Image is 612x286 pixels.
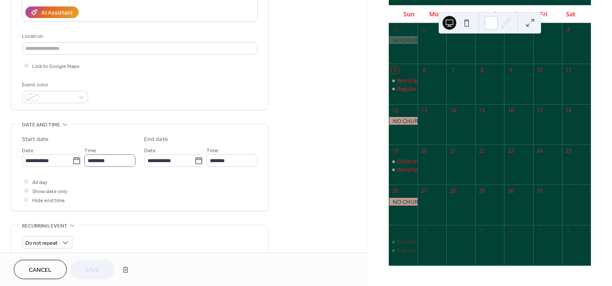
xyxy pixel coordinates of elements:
div: Worship Service @ 11am [397,238,461,246]
div: Worship Service @ 11am [389,238,418,246]
div: Worship Service @ 11am [397,166,461,173]
div: Children's Ministry - Bible Study [389,157,418,165]
div: 7 [536,228,543,235]
div: Thu [503,5,530,23]
div: 6 [421,66,428,74]
div: 22 [478,147,486,154]
span: Date and time [22,120,60,129]
div: End date [144,135,168,144]
div: 29 [478,188,486,195]
div: 19 [391,147,399,154]
div: Children's Ministry - [DEMOGRAPHIC_DATA] Study [397,157,526,165]
div: 16 [507,107,514,114]
div: Location [22,32,256,41]
div: 2 [391,228,399,235]
span: Link to Google Maps [32,62,80,71]
div: 18 [565,107,572,114]
button: Cancel [14,260,67,279]
div: Fri [530,5,557,23]
span: Hide end time [32,196,65,205]
span: All day [32,178,47,187]
div: 5 [478,228,486,235]
div: 28 [449,188,457,195]
div: 15 [478,107,486,114]
div: 13 [421,107,428,114]
div: 17 [536,107,543,114]
div: 4 [565,26,572,33]
div: 6 [507,228,514,235]
div: Tue [449,5,477,23]
div: 4 [449,228,457,235]
span: Do not repeat [25,238,58,248]
div: 23 [507,147,514,154]
span: Date [22,146,34,155]
div: Event color [22,80,86,89]
div: 30 [507,188,514,195]
div: Worship Service @ 11am [397,77,461,84]
div: 21 [449,147,457,154]
div: 29 [421,26,428,33]
div: 24 [536,147,543,154]
div: 25 [565,147,572,154]
div: 20 [421,147,428,154]
div: Regular Corp Mtg [389,246,418,254]
div: 11 [565,66,572,74]
div: Start date [22,135,49,144]
div: AI Assistant [41,9,73,18]
div: NO CHURCH SERVICE TODAY [389,198,418,206]
div: 5 [391,66,399,74]
span: Show date only [32,187,68,196]
div: Worship Service @ 11am [389,77,418,84]
div: 9 [507,66,514,74]
div: Sat [557,5,584,23]
span: Date [144,146,156,155]
div: Regular Corp Mtg [389,85,418,92]
div: NO CHURCH SERVICE TODAY [389,36,418,44]
div: 10 [536,66,543,74]
div: 31 [536,188,543,195]
span: Time [84,146,96,155]
div: 26 [391,188,399,195]
span: Recurring event [22,221,68,231]
div: 7 [449,66,457,74]
div: Regular Corp Mtg [397,246,442,254]
div: 28 [391,26,399,33]
div: 14 [449,107,457,114]
div: Wed [477,5,504,23]
div: 27 [421,188,428,195]
div: Mon [422,5,449,23]
div: 8 [478,66,486,74]
span: Time [206,146,218,155]
div: Regular Corp Mtg [397,85,442,92]
div: 3 [421,228,428,235]
div: 1 [565,188,572,195]
div: 12 [391,107,399,114]
div: NO CHURCH SERVICE TODAY [389,117,418,125]
button: AI Assistant [25,6,79,18]
div: 8 [565,228,572,235]
div: Worship Service @ 11am [389,166,418,173]
div: Sun [396,5,423,23]
span: Cancel [29,266,52,275]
